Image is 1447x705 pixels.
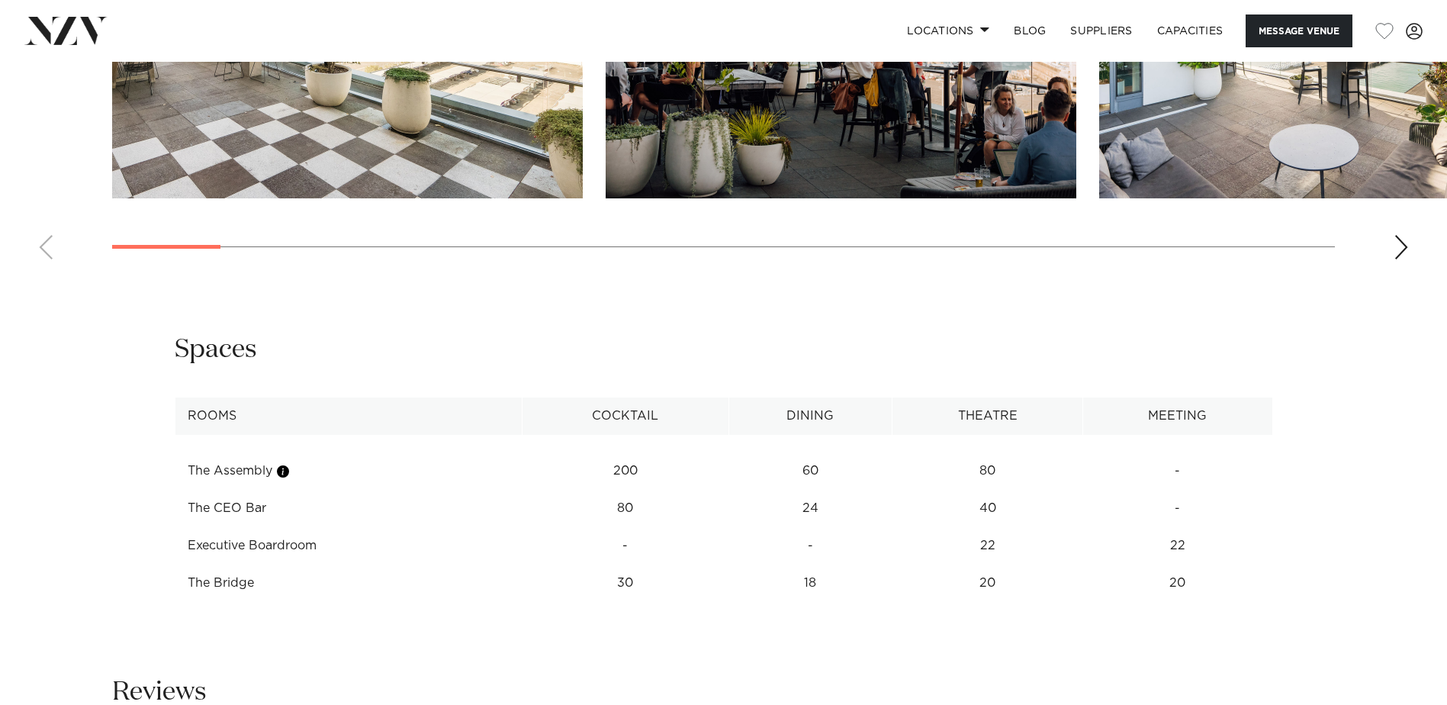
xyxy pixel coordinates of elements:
td: 22 [1083,527,1272,565]
button: Message Venue [1246,14,1352,47]
td: - [523,527,729,565]
td: - [728,527,892,565]
th: Meeting [1083,398,1272,435]
th: Rooms [175,398,523,435]
td: 200 [523,452,729,490]
td: 30 [523,565,729,602]
a: BLOG [1002,14,1058,47]
td: 80 [892,452,1083,490]
th: Theatre [892,398,1083,435]
a: Capacities [1145,14,1236,47]
td: 24 [728,490,892,527]
td: Executive Boardroom [175,527,523,565]
td: - [1083,452,1272,490]
th: Dining [728,398,892,435]
td: 80 [523,490,729,527]
td: The Assembly [175,452,523,490]
td: The Bridge [175,565,523,602]
td: 20 [892,565,1083,602]
td: 40 [892,490,1083,527]
img: nzv-logo.png [24,17,108,44]
td: 22 [892,527,1083,565]
a: Locations [895,14,1002,47]
td: 60 [728,452,892,490]
td: - [1083,490,1272,527]
td: 18 [728,565,892,602]
th: Cocktail [523,398,729,435]
td: The CEO Bar [175,490,523,527]
a: SUPPLIERS [1058,14,1144,47]
h2: Spaces [175,333,257,367]
td: 20 [1083,565,1272,602]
